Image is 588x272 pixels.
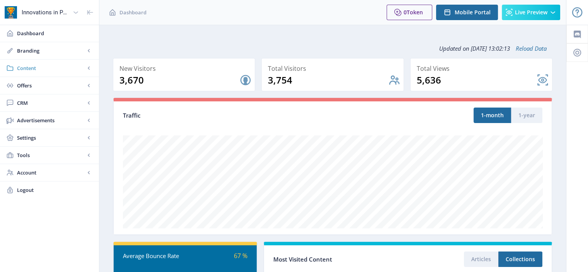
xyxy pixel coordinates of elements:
[5,6,17,19] img: app-icon.png
[17,169,85,176] span: Account
[464,251,498,267] button: Articles
[417,74,537,86] div: 5,636
[123,251,185,260] div: Average Bounce Rate
[407,9,423,16] span: Token
[17,64,85,72] span: Content
[515,9,547,15] span: Live Preview
[17,186,93,194] span: Logout
[387,5,432,20] button: 0Token
[17,82,85,89] span: Offers
[119,74,239,86] div: 3,670
[123,111,333,120] div: Traffic
[22,4,70,21] div: Innovations in Pharmaceutical Technology (IPT)
[417,63,549,74] div: Total Views
[510,44,547,52] a: Reload Data
[436,5,498,20] button: Mobile Portal
[119,63,252,74] div: New Visitors
[17,29,93,37] span: Dashboard
[113,39,552,58] div: Updated on [DATE] 13:02:13
[498,251,542,267] button: Collections
[502,5,560,20] button: Live Preview
[119,9,147,16] span: Dashboard
[17,134,85,142] span: Settings
[17,151,85,159] span: Tools
[268,63,400,74] div: Total Visitors
[268,74,388,86] div: 3,754
[17,47,85,55] span: Branding
[234,251,247,260] span: 67 %
[17,116,85,124] span: Advertisements
[17,99,85,107] span: CRM
[273,253,408,265] div: Most Visited Content
[474,108,511,123] button: 1-month
[511,108,542,123] button: 1-year
[455,9,491,15] span: Mobile Portal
